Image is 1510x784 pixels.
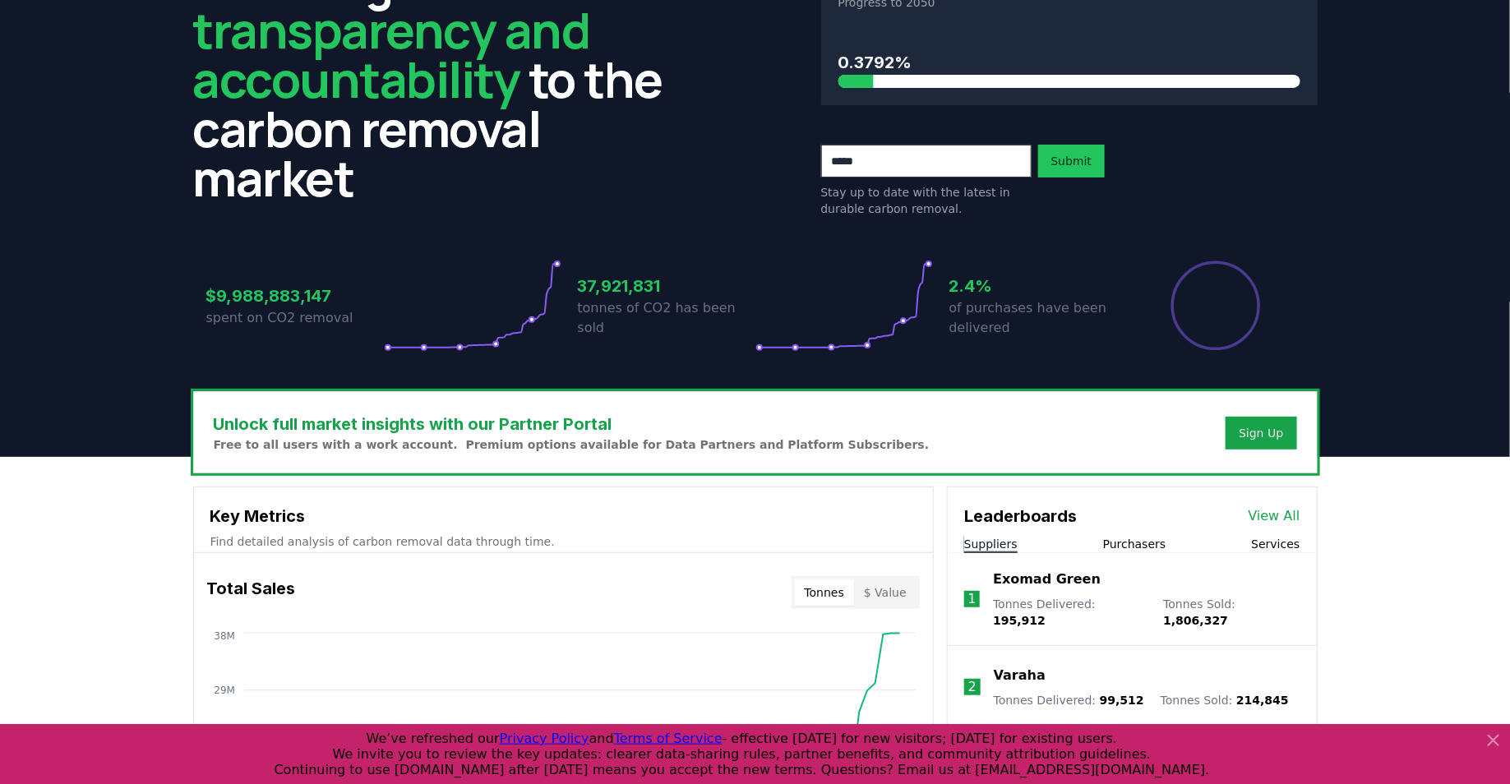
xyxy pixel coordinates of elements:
[1038,145,1106,178] button: Submit
[207,576,296,609] h3: Total Sales
[1251,536,1300,552] button: Services
[1249,506,1300,526] a: View All
[964,504,1078,528] h3: Leaderboards
[1100,694,1144,707] span: 99,512
[964,536,1018,552] button: Suppliers
[214,630,235,642] tspan: 38M
[993,570,1101,589] a: Exomad Green
[210,504,917,528] h3: Key Metrics
[210,533,917,550] p: Find detailed analysis of carbon removal data through time.
[1163,596,1300,629] p: Tonnes Sold :
[854,579,917,606] button: $ Value
[578,298,755,338] p: tonnes of CO2 has been sold
[1163,614,1228,627] span: 1,806,327
[1161,692,1289,708] p: Tonnes Sold :
[1103,536,1166,552] button: Purchasers
[206,284,384,308] h3: $9,988,883,147
[949,274,1127,298] h3: 2.4%
[578,274,755,298] h3: 37,921,831
[993,614,1046,627] span: 195,912
[994,666,1046,685] a: Varaha
[838,50,1300,75] h3: 0.3792%
[214,412,930,436] h3: Unlock full market insights with our Partner Portal
[1239,425,1283,441] a: Sign Up
[214,685,235,696] tspan: 29M
[968,677,977,697] p: 2
[1170,260,1262,352] div: Percentage of sales delivered
[1226,417,1296,450] button: Sign Up
[821,184,1032,217] p: Stay up to date with the latest in durable carbon removal.
[795,579,854,606] button: Tonnes
[206,308,384,328] p: spent on CO2 removal
[994,692,1144,708] p: Tonnes Delivered :
[967,589,976,609] p: 1
[993,596,1147,629] p: Tonnes Delivered :
[949,298,1127,338] p: of purchases have been delivered
[1236,694,1289,707] span: 214,845
[214,436,930,453] p: Free to all users with a work account. Premium options available for Data Partners and Platform S...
